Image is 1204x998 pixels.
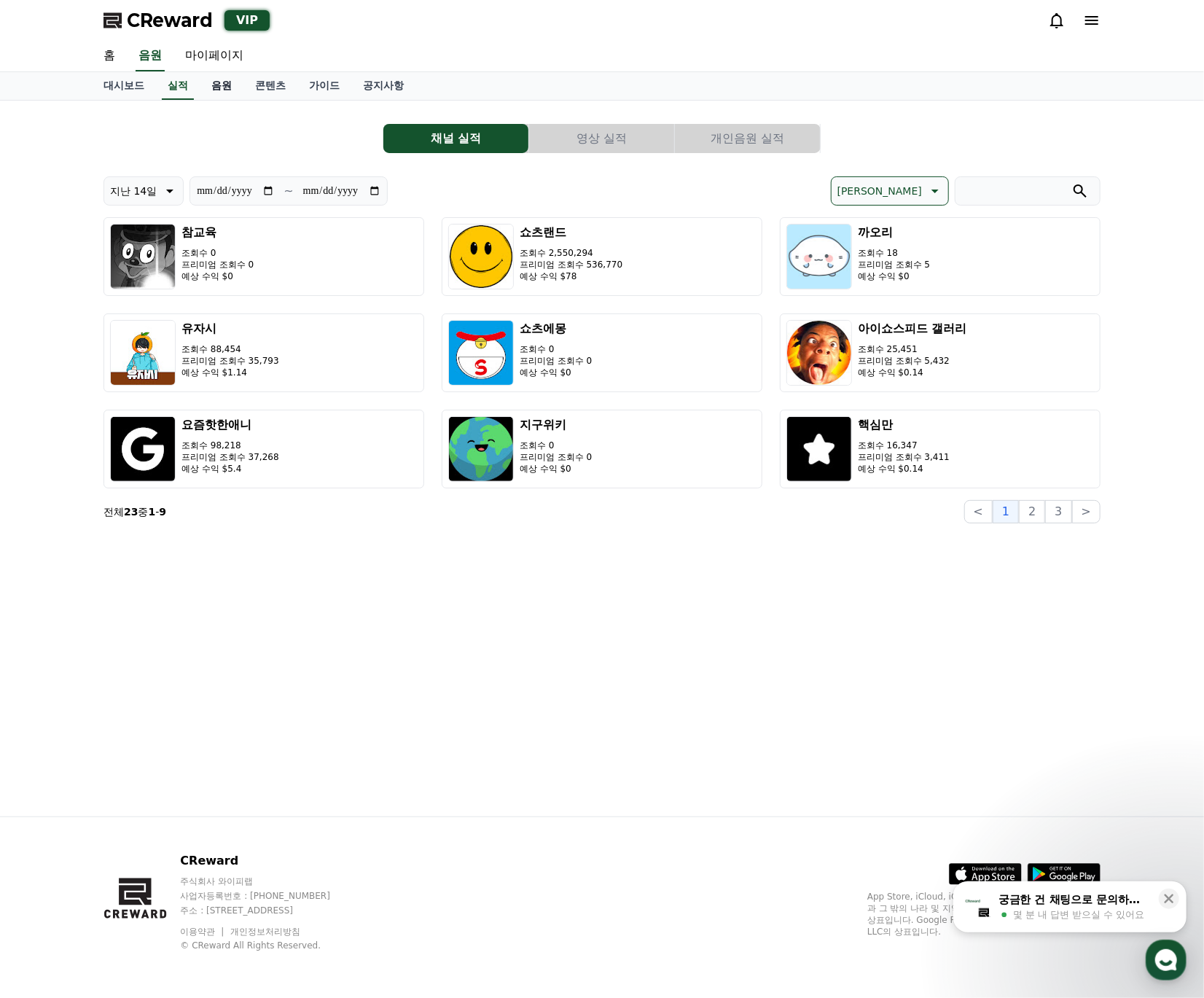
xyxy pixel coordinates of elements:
button: 영상 실적 [529,124,674,153]
p: ~ [284,182,293,200]
a: 개인정보처리방침 [230,927,300,937]
button: 지구위키 조회수 0 프리미엄 조회수 0 예상 수익 $0 [442,410,762,488]
span: 홈 [46,484,55,496]
a: 공지사항 [351,72,415,100]
p: 주식회사 와이피랩 [180,876,358,887]
strong: 1 [148,506,155,518]
p: 전체 중 - [103,504,166,519]
h3: 유자시 [181,320,279,338]
p: 프리미엄 조회수 35,793 [181,355,279,367]
p: 조회수 18 [858,247,930,259]
p: © CReward All Rights Reserved. [180,940,358,951]
button: 1 [993,500,1019,523]
p: 조회수 0 [181,247,254,259]
p: 프리미엄 조회수 0 [520,451,592,463]
h3: 까오리 [858,224,930,241]
p: 예상 수익 $0.14 [858,463,950,475]
p: 프리미엄 조회수 3,411 [858,451,950,463]
p: 예상 수익 $0.14 [858,367,967,378]
a: 음원 [136,41,165,71]
p: 예상 수익 $0 [520,367,592,378]
img: 쇼츠에몽 [448,320,514,386]
p: 예상 수익 $0 [520,463,592,475]
h3: 참교육 [181,224,254,241]
a: 대화 [96,462,188,499]
button: < [964,500,993,523]
a: 마이페이지 [173,41,255,71]
p: CReward [180,852,358,870]
p: 예상 수익 $1.14 [181,367,279,378]
h3: 요즘핫한애니 [181,416,279,434]
img: 핵심만 [786,416,852,482]
strong: 23 [124,506,138,518]
button: 개인음원 실적 [675,124,820,153]
a: 실적 [162,72,194,100]
p: 예상 수익 $0 [181,270,254,282]
button: 3 [1045,500,1071,523]
p: 조회수 16,347 [858,440,950,451]
button: 유자시 조회수 88,454 프리미엄 조회수 35,793 예상 수익 $1.14 [103,313,424,392]
div: VIP [224,10,270,31]
a: 홈 [92,41,127,71]
a: 홈 [4,462,96,499]
p: 조회수 0 [520,440,592,451]
a: 음원 [200,72,243,100]
img: 쇼츠랜드 [448,224,514,289]
img: 까오리 [786,224,852,289]
a: 채널 실적 [383,124,529,153]
img: 요즘핫한애니 [110,416,176,482]
p: 조회수 25,451 [858,343,967,355]
p: [PERSON_NAME] [837,181,922,201]
p: 프리미엄 조회수 536,770 [520,259,622,270]
button: 핵심만 조회수 16,347 프리미엄 조회수 3,411 예상 수익 $0.14 [780,410,1101,488]
p: 주소 : [STREET_ADDRESS] [180,905,358,916]
h3: 지구위키 [520,416,592,434]
p: 조회수 98,218 [181,440,279,451]
p: 조회수 2,550,294 [520,247,622,259]
h3: 아이쇼스피드 갤러리 [858,320,967,338]
a: 대시보드 [92,72,156,100]
a: 이용약관 [180,927,226,937]
p: 사업자등록번호 : [PHONE_NUMBER] [180,890,358,902]
p: 지난 14일 [110,181,157,201]
h3: 쇼츠에몽 [520,320,592,338]
button: 2 [1019,500,1045,523]
button: 요즘핫한애니 조회수 98,218 프리미엄 조회수 37,268 예상 수익 $5.4 [103,410,424,488]
a: 콘텐츠 [243,72,297,100]
button: [PERSON_NAME] [831,176,949,206]
p: 프리미엄 조회수 37,268 [181,451,279,463]
p: 프리미엄 조회수 5,432 [858,355,967,367]
p: 예상 수익 $78 [520,270,622,282]
button: > [1072,500,1101,523]
a: CReward [103,9,213,32]
p: 예상 수익 $0 [858,270,930,282]
p: 조회수 0 [520,343,592,355]
img: 아이쇼스피드 갤러리 [786,320,852,386]
a: 영상 실적 [529,124,675,153]
img: 지구위키 [448,416,514,482]
button: 채널 실적 [383,124,528,153]
img: 참교육 [110,224,176,289]
span: CReward [127,9,213,32]
p: 예상 수익 $5.4 [181,463,279,475]
button: 지난 14일 [103,176,184,206]
button: 쇼츠에몽 조회수 0 프리미엄 조회수 0 예상 수익 $0 [442,313,762,392]
span: 대화 [133,485,151,496]
button: 쇼츠랜드 조회수 2,550,294 프리미엄 조회수 536,770 예상 수익 $78 [442,217,762,296]
button: 까오리 조회수 18 프리미엄 조회수 5 예상 수익 $0 [780,217,1101,296]
img: 유자시 [110,320,176,386]
a: 개인음원 실적 [675,124,821,153]
p: App Store, iCloud, iCloud Drive 및 iTunes Store는 미국과 그 밖의 나라 및 지역에서 등록된 Apple Inc.의 서비스 상표입니다. Goo... [867,891,1101,937]
h3: 핵심만 [858,416,950,434]
strong: 9 [159,506,166,518]
a: 가이드 [297,72,351,100]
a: 설정 [188,462,280,499]
span: 설정 [225,484,243,496]
p: 프리미엄 조회수 0 [520,355,592,367]
p: 프리미엄 조회수 0 [181,259,254,270]
button: 아이쇼스피드 갤러리 조회수 25,451 프리미엄 조회수 5,432 예상 수익 $0.14 [780,313,1101,392]
button: 참교육 조회수 0 프리미엄 조회수 0 예상 수익 $0 [103,217,424,296]
p: 조회수 88,454 [181,343,279,355]
p: 프리미엄 조회수 5 [858,259,930,270]
h3: 쇼츠랜드 [520,224,622,241]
